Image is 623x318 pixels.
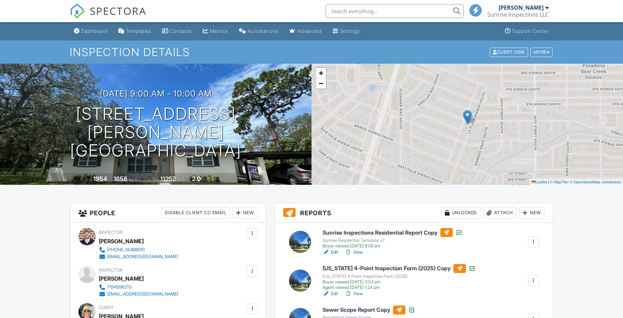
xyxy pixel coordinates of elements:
a: [PHONE_NUMBER] [99,246,178,253]
span: bathrooms [202,177,221,182]
div: Agent viewed [DATE] 1:24 pm [323,285,476,290]
div: Support Center [512,28,549,34]
div: 7194596213 [107,284,132,290]
div: Automations [248,28,278,34]
a: [EMAIL_ADDRESS][DOMAIN_NAME] [99,291,178,298]
a: Dashboard [71,25,110,38]
a: Metrics [200,25,231,38]
div: Attach [483,207,517,218]
a: [EMAIL_ADDRESS][DOMAIN_NAME] [99,253,178,260]
div: Sunrise Residential Template v.1 [323,238,462,243]
a: Contacts [159,25,194,38]
a: Support Center [502,25,552,38]
span: Built [85,177,92,182]
div: Metrics [210,28,228,34]
h6: [US_STATE] 4-Point Inspection Form (2025) Copy [323,264,476,273]
span: + [319,69,323,77]
div: 11252 [160,175,176,182]
span: | [548,180,549,184]
a: Zoom in [316,68,326,78]
a: Settings [330,25,363,38]
span: Client [99,305,114,310]
h3: Reports [275,203,553,223]
div: 1954 [93,175,107,182]
div: Contacts [170,28,192,34]
a: Leaflet [531,180,547,184]
div: [PHONE_NUMBER] [107,247,145,253]
a: SPECTORA [70,9,146,24]
span: Lot Size [145,177,159,182]
a: 7194596213 [99,284,178,291]
div: Client View [490,47,528,57]
div: Templates [126,28,151,34]
div: [EMAIL_ADDRESS][DOMAIN_NAME] [107,254,178,260]
a: © MapTiler [550,180,569,184]
h3: People [70,203,266,223]
div: Buyer viewed [DATE] 8:09 am [323,243,462,249]
input: Search everything... [326,4,464,18]
div: 1658 [114,175,127,182]
img: Marker [463,110,472,124]
span: − [319,79,323,88]
span: Inspector [99,267,123,273]
div: [PERSON_NAME] [99,273,144,284]
div: Dashboard [81,28,107,34]
div: Buyer viewed [DATE] 3:03 pm [323,279,476,285]
div: [PERSON_NAME] [499,4,544,11]
span: sq. ft. [128,177,138,182]
div: New [232,207,258,218]
div: More [530,47,553,57]
a: View [345,249,363,256]
a: [US_STATE] 4-Point Inspection Form (2025) Copy [US_STATE] 4-Point Inspection Form (2025) Buyer vi... [323,264,476,290]
div: 2.0 [192,175,201,182]
div: Disable Client CC Email [162,207,230,218]
a: View [345,290,363,297]
span: SPECTORA [90,3,146,18]
h6: Sewer Scope Report Copy [323,306,415,315]
h1: Inspection Details [70,46,553,58]
a: Zoom out [316,78,326,89]
a: Advanced [287,25,324,38]
img: The Best Home Inspection Software - Spectora [70,3,85,19]
h3: [DATE] 9:00 am - 10:00 am [100,89,212,98]
div: [PERSON_NAME] [99,236,144,246]
div: Sunrise Inspections LLC [487,11,549,18]
a: Templates [116,25,154,38]
a: © OpenStreetMap contributors [570,180,621,184]
div: Advanced [297,28,322,34]
h6: Sunrise Inspections Residential Report Copy [323,228,462,237]
div: [EMAIL_ADDRESS][DOMAIN_NAME] [107,291,178,297]
div: New [519,207,545,218]
a: Sunrise Inspections Residential Report Copy Sunrise Residential Template v.1 Buyer viewed [DATE] ... [323,228,462,249]
a: Automations (Basic) [236,25,281,38]
a: Client View [489,49,530,54]
span: sq.ft. [177,177,185,182]
span: Inspector [99,230,123,235]
a: Edit [323,290,338,297]
a: Edit [323,249,338,256]
h1: [STREET_ADDRESS][PERSON_NAME] [GEOGRAPHIC_DATA] [11,105,300,160]
div: Settings [340,28,360,34]
div: Unlocked [441,207,481,218]
div: [US_STATE] 4-Point Inspection Form (2025) [323,274,476,279]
